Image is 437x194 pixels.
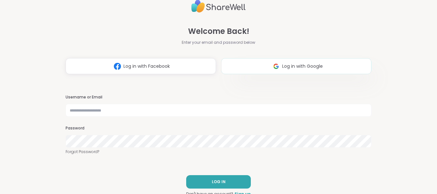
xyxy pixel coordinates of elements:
[188,26,249,37] span: Welcome Back!
[111,60,123,72] img: ShareWell Logomark
[123,63,170,70] span: Log in with Facebook
[66,95,371,100] h3: Username or Email
[186,175,251,189] button: LOG IN
[270,60,282,72] img: ShareWell Logomark
[221,58,371,74] button: Log in with Google
[282,63,323,70] span: Log in with Google
[66,149,371,155] a: Forgot Password?
[212,179,226,185] span: LOG IN
[66,126,371,131] h3: Password
[182,40,255,45] span: Enter your email and password below
[66,58,216,74] button: Log in with Facebook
